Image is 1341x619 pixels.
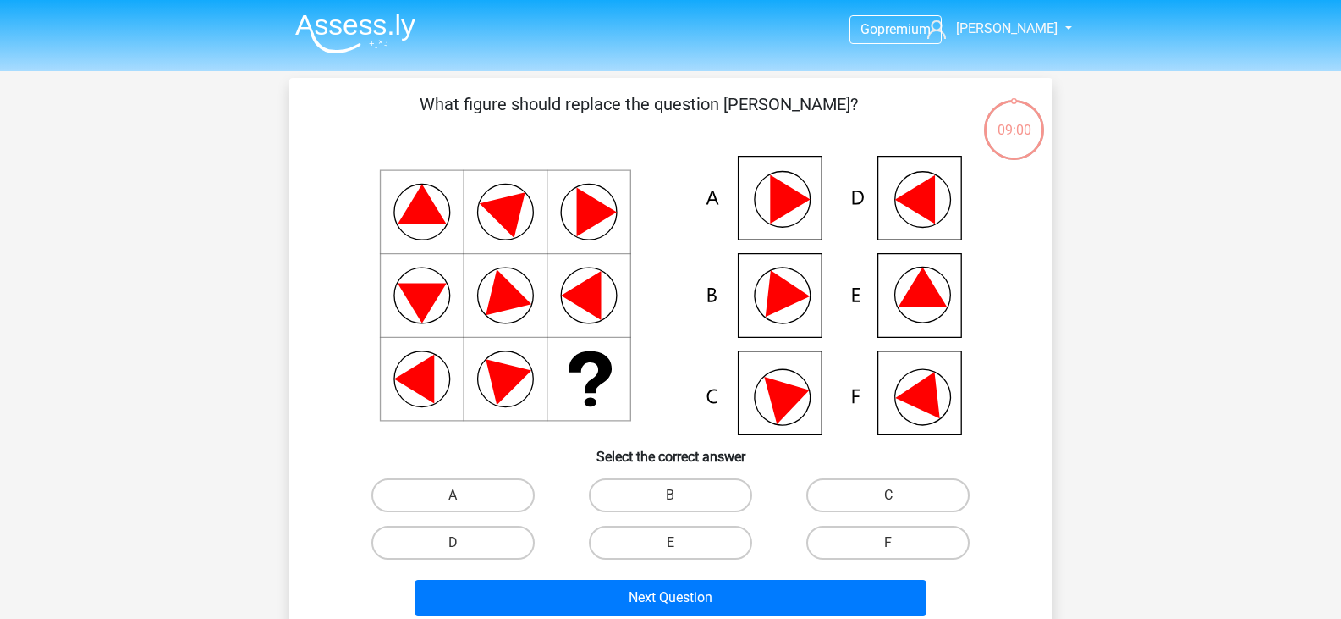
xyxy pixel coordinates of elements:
p: What figure should replace the question [PERSON_NAME]? [316,91,962,142]
label: C [806,478,970,512]
span: [PERSON_NAME] [956,20,1058,36]
span: premium [877,21,931,37]
span: Go [860,21,877,37]
label: B [589,478,752,512]
button: Next Question [415,580,926,616]
h6: Select the correct answer [316,435,1025,465]
img: Assessly [295,14,415,53]
a: Gopremium [850,18,941,41]
label: A [371,478,535,512]
div: 09:00 [982,98,1046,141]
label: D [371,526,535,560]
label: E [589,526,752,560]
a: [PERSON_NAME] [921,19,1059,39]
label: F [806,526,970,560]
